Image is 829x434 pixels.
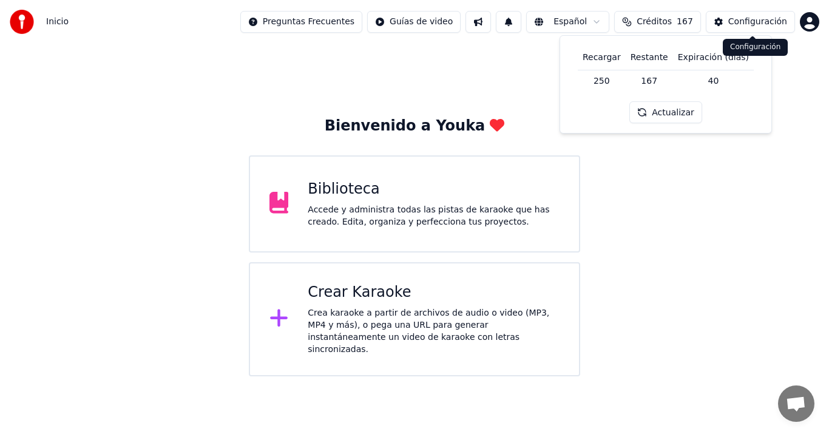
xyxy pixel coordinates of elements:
[10,10,34,34] img: youka
[578,46,626,70] th: Recargar
[706,11,795,33] button: Configuración
[46,16,69,28] span: Inicio
[673,46,754,70] th: Expiración (días)
[367,11,461,33] button: Guías de video
[308,180,560,199] div: Biblioteca
[308,307,560,356] div: Crea karaoke a partir de archivos de audio o video (MP3, MP4 y más), o pega una URL para generar ...
[614,11,701,33] button: Créditos167
[626,70,673,92] td: 167
[723,39,788,56] div: Configuración
[46,16,69,28] nav: breadcrumb
[637,16,672,28] span: Créditos
[325,117,505,136] div: Bienvenido a Youka
[578,70,626,92] td: 250
[677,16,693,28] span: 167
[308,283,560,302] div: Crear Karaoke
[629,101,702,123] button: Actualizar
[308,204,560,228] div: Accede y administra todas las pistas de karaoke que has creado. Edita, organiza y perfecciona tus...
[626,46,673,70] th: Restante
[240,11,362,33] button: Preguntas Frecuentes
[778,385,814,422] a: Chat abierto
[673,70,754,92] td: 40
[728,16,787,28] div: Configuración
